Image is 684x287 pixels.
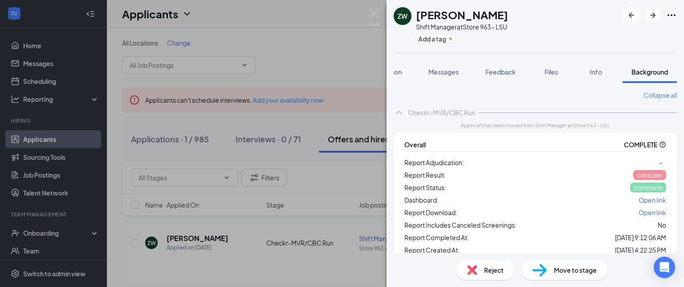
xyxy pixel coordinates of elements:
span: consider [637,171,663,179]
span: Report Status: [404,183,446,192]
span: Applicant has been moved from Shift Manager at Store 963 - LSU [461,121,610,129]
div: No [658,220,666,230]
span: Background [631,68,668,76]
span: Report Result: [404,170,446,180]
h1: [PERSON_NAME] [416,7,508,22]
button: PlusAdd a tag [416,34,456,43]
span: Reject [484,265,504,275]
div: ZW [398,12,407,21]
svg: ArrowLeftNew [626,10,637,21]
div: Shift Manager at Store 963 - LSU [416,22,508,31]
span: Report Includes Canceled Screenings: [404,220,517,230]
svg: Ellipses [666,10,677,21]
span: Info [590,68,602,76]
span: Overall [404,140,426,150]
span: Report Completed At: [404,233,469,242]
span: COMPLETE [624,140,657,150]
span: Open link [639,196,666,204]
svg: QuestionInfo [659,141,666,148]
svg: ArrowRight [647,10,658,21]
span: - [660,158,663,166]
svg: ChevronUp [394,107,404,118]
span: [DATE] 4:22:25 PM [615,245,666,255]
span: Report Created At: [404,245,460,255]
span: complete [634,183,663,191]
a: Collapse all [643,90,677,100]
button: ArrowLeftNew [623,7,639,23]
span: Feedback [485,68,516,76]
a: Open link [639,208,666,217]
span: Move to stage [554,265,597,275]
span: Files [545,68,558,76]
span: Report Adjudication: [404,158,464,167]
button: ArrowRight [645,7,661,23]
svg: Plus [448,36,453,42]
span: Open link [639,208,666,216]
span: Dashboard: [404,195,439,205]
span: [DATE] 9:12:06 AM [615,233,666,242]
span: Messages [428,68,459,76]
div: Checkr-MVR/CBC Run [408,108,475,117]
div: Open Intercom Messenger [654,257,675,278]
a: Open link [639,195,666,205]
span: Report Download: [404,208,457,217]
